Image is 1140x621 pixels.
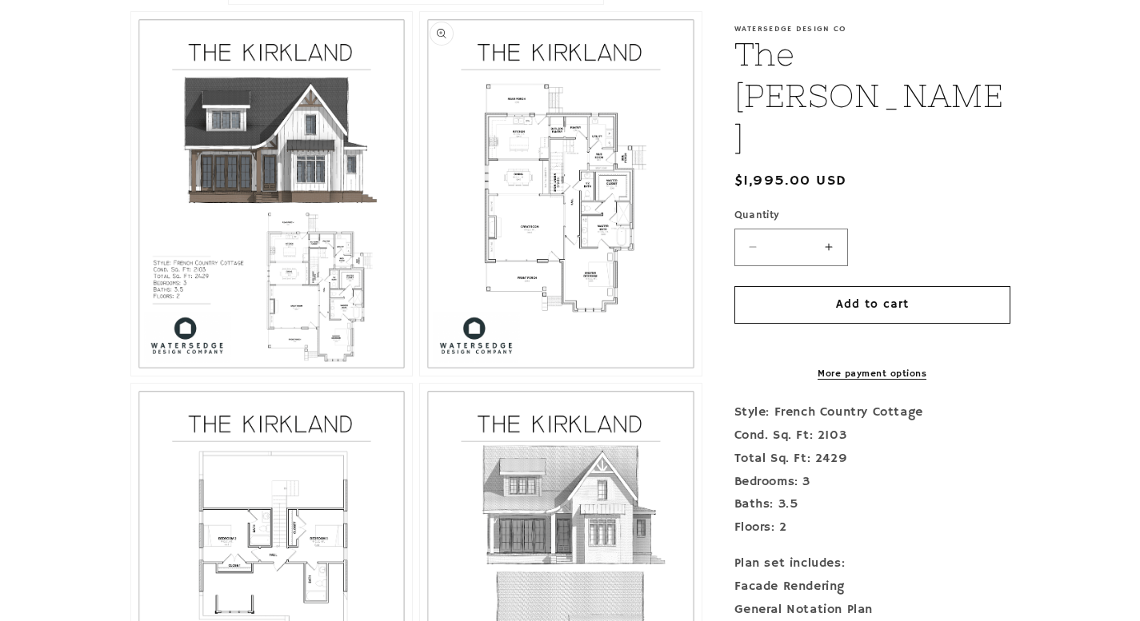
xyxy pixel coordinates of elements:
[734,208,1010,224] label: Quantity
[734,367,1010,381] a: More payment options
[734,34,1010,158] h1: The [PERSON_NAME]
[734,286,1010,324] button: Add to cart
[734,552,1010,575] div: Plan set includes:
[734,575,1010,599] div: Facade Rendering
[734,24,1010,34] p: Watersedge Design Co
[734,170,847,192] span: $1,995.00 USD
[734,401,1010,539] p: Style: French Country Cottage Cond. Sq. Ft: 2103 Total Sq. Ft: 2429 Bedrooms: 3 Baths: 3.5 Floors: 2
